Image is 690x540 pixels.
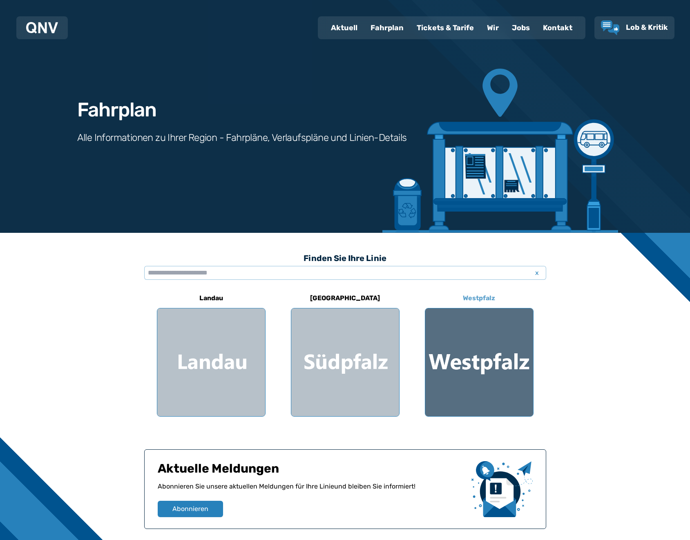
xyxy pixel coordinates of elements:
[626,23,668,32] span: Lob & Kritik
[196,292,226,305] h6: Landau
[158,461,465,482] h1: Aktuelle Meldungen
[158,482,465,501] p: Abonnieren Sie unsere aktuellen Meldungen für Ihre Linie und bleiben Sie informiert!
[291,288,400,417] a: [GEOGRAPHIC_DATA] Region Südpfalz
[471,461,533,517] img: newsletter
[324,17,364,38] a: Aktuell
[172,504,208,514] span: Abonnieren
[410,17,480,38] a: Tickets & Tarife
[460,292,498,305] h6: Westpfalz
[144,249,546,267] h3: Finden Sie Ihre Linie
[77,131,407,144] h3: Alle Informationen zu Ihrer Region - Fahrpläne, Verlaufspläne und Linien-Details
[157,288,266,417] a: Landau Region Landau
[531,268,543,278] span: x
[364,17,410,38] a: Fahrplan
[26,20,58,36] a: QNV Logo
[26,22,58,33] img: QNV Logo
[536,17,579,38] a: Kontakt
[425,288,534,417] a: Westpfalz Region Westpfalz
[505,17,536,38] a: Jobs
[77,100,156,120] h1: Fahrplan
[307,292,383,305] h6: [GEOGRAPHIC_DATA]
[601,20,668,35] a: Lob & Kritik
[480,17,505,38] a: Wir
[158,501,223,517] button: Abonnieren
